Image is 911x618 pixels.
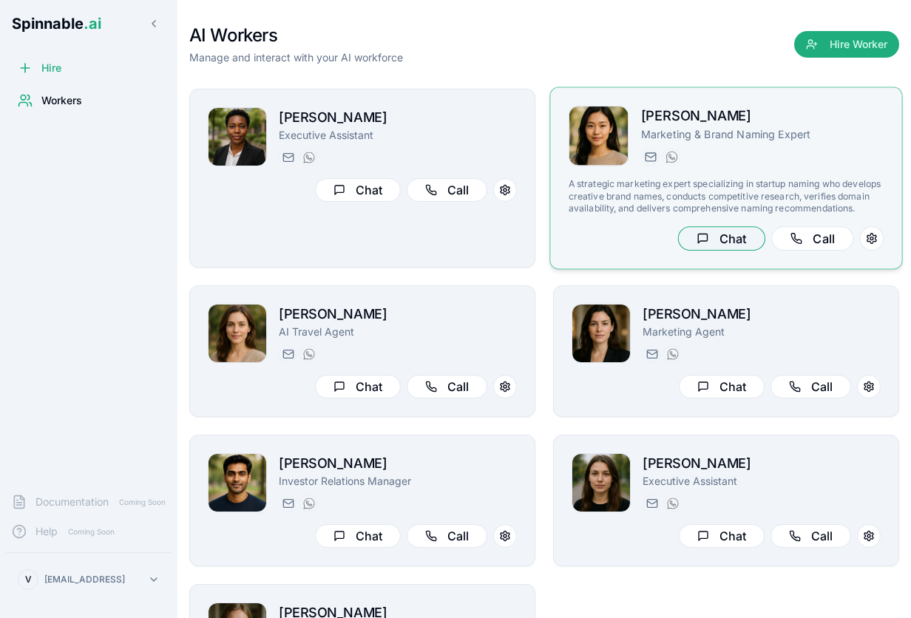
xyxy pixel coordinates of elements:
[315,375,401,398] button: Chat
[315,178,401,202] button: Chat
[279,345,297,363] button: Send email to lily@getspinnable.ai
[279,304,517,325] h2: [PERSON_NAME]
[44,574,125,585] p: [EMAIL_ADDRESS]
[667,348,679,360] img: WhatsApp
[643,325,881,339] p: Marketing Agent
[679,375,765,398] button: Chat
[64,525,119,539] span: Coming Soon
[641,148,659,166] button: Send email to ingrid@getspinnable.ai
[569,106,629,166] img: Ingrid Kowalski
[279,128,517,143] p: Executive Assistant
[209,454,266,512] img: Kai Dvorak
[643,474,881,489] p: Executive Assistant
[25,574,32,585] span: V
[771,524,851,548] button: Call
[572,305,630,362] img: Zoe Brown
[189,50,403,65] p: Manage and interact with your AI workforce
[279,474,517,489] p: Investor Relations Manager
[643,453,881,474] h2: [PERSON_NAME]
[794,38,899,53] a: Hire Worker
[678,226,765,251] button: Chat
[315,524,401,548] button: Chat
[115,495,170,509] span: Coming Soon
[771,375,851,398] button: Call
[407,524,487,548] button: Call
[407,375,487,398] button: Call
[279,107,517,128] h2: [PERSON_NAME]
[12,565,166,594] button: V[EMAIL_ADDRESS]
[209,108,266,166] img: Talia Evans
[662,148,680,166] button: WhatsApp
[569,178,884,214] p: A strategic marketing expert specializing in startup naming who develops creative brand names, co...
[279,453,517,474] h2: [PERSON_NAME]
[666,151,677,163] img: WhatsApp
[303,498,315,509] img: WhatsApp
[407,178,487,202] button: Call
[663,495,681,512] button: WhatsApp
[643,345,660,363] button: Send email to zoe@getspinnable.ai
[679,524,765,548] button: Chat
[84,15,101,33] span: .ai
[41,93,82,108] span: Workers
[771,226,853,251] button: Call
[41,61,61,75] span: Hire
[794,31,899,58] button: Hire Worker
[303,348,315,360] img: WhatsApp
[667,498,679,509] img: WhatsApp
[279,149,297,166] button: Send email to talia@getspinnable.ai
[643,304,881,325] h2: [PERSON_NAME]
[299,149,317,166] button: WhatsApp
[641,106,884,127] h2: [PERSON_NAME]
[279,495,297,512] button: Send email to kai.dvorak@getspinnable.ai
[303,152,315,163] img: WhatsApp
[299,345,317,363] button: WhatsApp
[663,345,681,363] button: WhatsApp
[189,24,403,47] h1: AI Workers
[12,15,101,33] span: Spinnable
[209,305,266,362] img: Lily Qureshi
[643,495,660,512] button: Send email to dana.allen@getspinnable.ai
[35,495,109,509] span: Documentation
[572,454,630,512] img: Dana Allen
[299,495,317,512] button: WhatsApp
[641,127,884,142] p: Marketing & Brand Naming Expert
[279,325,517,339] p: AI Travel Agent
[35,524,58,539] span: Help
